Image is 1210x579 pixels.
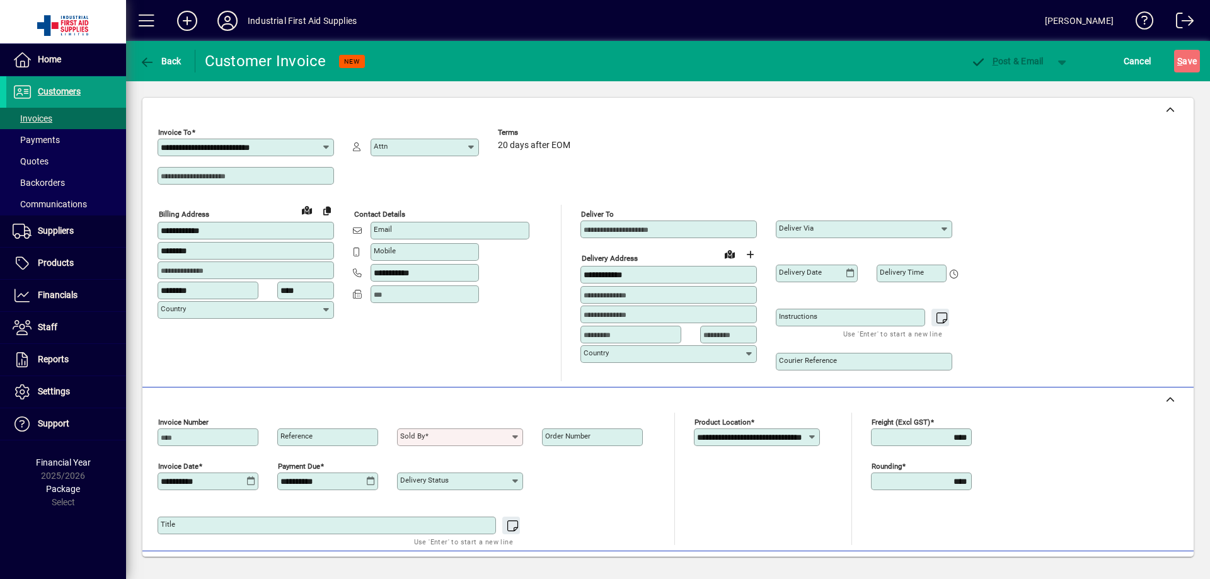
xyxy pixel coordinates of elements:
[161,520,175,529] mat-label: Title
[38,258,74,268] span: Products
[6,193,126,215] a: Communications
[6,376,126,408] a: Settings
[297,200,317,220] a: View on map
[158,128,192,137] mat-label: Invoice To
[694,418,751,427] mat-label: Product location
[139,56,181,66] span: Back
[248,11,357,31] div: Industrial First Aid Supplies
[38,418,69,428] span: Support
[38,54,61,64] span: Home
[843,326,942,341] mat-hint: Use 'Enter' to start a new line
[38,290,78,300] span: Financials
[1167,3,1194,43] a: Logout
[400,476,449,484] mat-label: Delivery status
[1124,51,1151,71] span: Cancel
[1177,56,1182,66] span: S
[38,386,70,396] span: Settings
[6,129,126,151] a: Payments
[317,200,337,221] button: Copy to Delivery address
[13,156,49,166] span: Quotes
[374,142,388,151] mat-label: Attn
[6,151,126,172] a: Quotes
[161,304,186,313] mat-label: Country
[38,226,74,236] span: Suppliers
[13,135,60,145] span: Payments
[38,322,57,332] span: Staff
[872,418,930,427] mat-label: Freight (excl GST)
[38,86,81,96] span: Customers
[1126,3,1154,43] a: Knowledge Base
[207,9,248,32] button: Profile
[6,312,126,343] a: Staff
[13,178,65,188] span: Backorders
[964,50,1050,72] button: Post & Email
[414,534,513,549] mat-hint: Use 'Enter' to start a new line
[6,344,126,375] a: Reports
[6,108,126,129] a: Invoices
[344,57,360,66] span: NEW
[158,418,209,427] mat-label: Invoice number
[6,280,126,311] a: Financials
[6,248,126,279] a: Products
[498,140,570,151] span: 20 days after EOM
[6,215,126,247] a: Suppliers
[1174,50,1200,72] button: Save
[280,432,313,440] mat-label: Reference
[498,129,573,137] span: Terms
[545,432,591,440] mat-label: Order number
[167,9,207,32] button: Add
[278,462,320,471] mat-label: Payment due
[6,44,126,76] a: Home
[400,432,425,440] mat-label: Sold by
[13,113,52,123] span: Invoices
[880,268,924,277] mat-label: Delivery time
[126,50,195,72] app-page-header-button: Back
[13,199,87,209] span: Communications
[36,457,91,467] span: Financial Year
[158,462,199,471] mat-label: Invoice date
[872,462,902,471] mat-label: Rounding
[46,484,80,494] span: Package
[993,56,998,66] span: P
[1121,50,1155,72] button: Cancel
[6,172,126,193] a: Backorders
[1177,51,1197,71] span: ave
[136,50,185,72] button: Back
[205,51,326,71] div: Customer Invoice
[38,354,69,364] span: Reports
[971,56,1044,66] span: ost & Email
[1045,11,1114,31] div: [PERSON_NAME]
[6,408,126,440] a: Support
